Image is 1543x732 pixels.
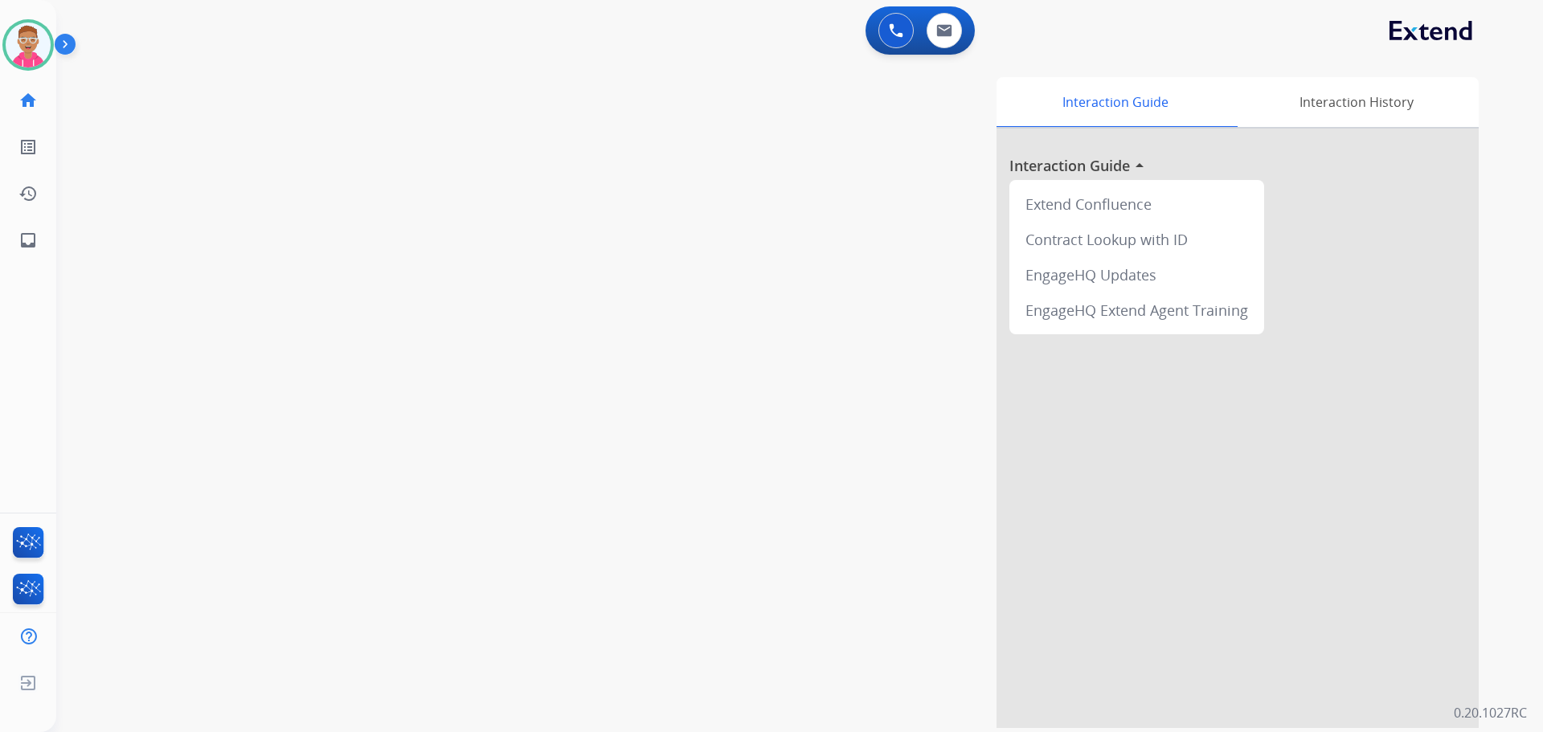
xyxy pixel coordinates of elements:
img: avatar [6,22,51,67]
mat-icon: inbox [18,231,38,250]
p: 0.20.1027RC [1454,703,1527,722]
div: Extend Confluence [1016,186,1258,222]
mat-icon: home [18,91,38,110]
div: Contract Lookup with ID [1016,222,1258,257]
div: Interaction History [1234,77,1479,127]
div: EngageHQ Extend Agent Training [1016,292,1258,328]
mat-icon: list_alt [18,137,38,157]
div: Interaction Guide [997,77,1234,127]
div: EngageHQ Updates [1016,257,1258,292]
mat-icon: history [18,184,38,203]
